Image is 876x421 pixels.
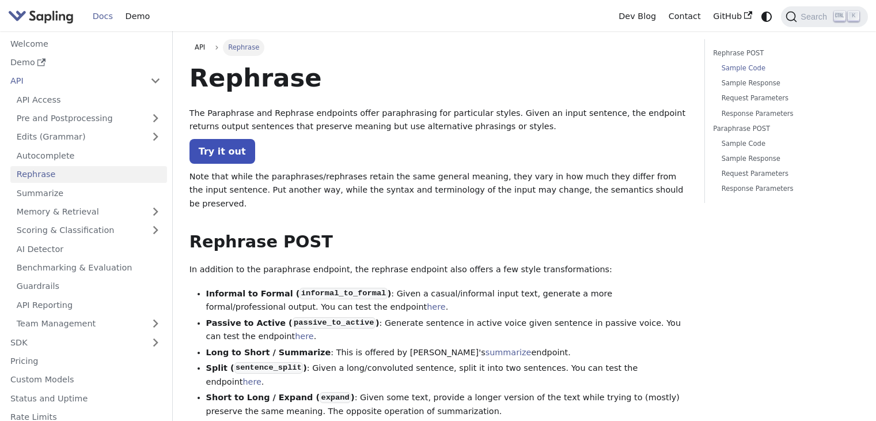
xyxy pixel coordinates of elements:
a: Try it out [189,139,255,164]
a: Sample Code [722,63,851,74]
a: Demo [4,54,167,71]
a: Rephrase [10,166,167,183]
span: Search [797,12,834,21]
a: Response Parameters [722,183,851,194]
a: API Reporting [10,296,167,313]
a: Docs [86,7,119,25]
a: API [189,39,211,55]
strong: Informal to Formal ( ) [206,289,392,298]
li: : Generate sentence in active voice given sentence in passive voice. You can test the endpoint . [206,317,688,344]
a: Pre and Postprocessing [10,110,167,127]
a: Custom Models [4,371,167,388]
a: Request Parameters [722,93,851,104]
a: Sample Code [722,138,851,149]
nav: Breadcrumbs [189,39,688,55]
button: Expand sidebar category 'SDK' [144,334,167,351]
button: Search (Ctrl+K) [781,6,867,27]
a: Contact [662,7,707,25]
code: informal_to_formal [299,288,387,299]
a: Demo [119,7,156,25]
a: here [295,332,313,341]
span: API [195,43,205,51]
li: : This is offered by [PERSON_NAME]'s endpoint. [206,346,688,360]
a: summarize [486,348,532,357]
li: : Given a long/convoluted sentence, split it into two sentences. You can test the endpoint . [206,362,688,389]
p: The Paraphrase and Rephrase endpoints offer paraphrasing for particular styles. Given an input se... [189,107,688,134]
a: Dev Blog [612,7,662,25]
code: sentence_split [234,362,304,374]
kbd: K [848,11,859,21]
a: Benchmarking & Evaluation [10,260,167,276]
a: Sapling.ai [8,8,78,25]
a: Scoring & Classification [10,222,167,239]
p: In addition to the paraphrase endpoint, the rephrase endpoint also offers a few style transformat... [189,263,688,277]
a: Rephrase POST [713,48,855,59]
a: Memory & Retrieval [10,204,167,220]
a: Status and Uptime [4,390,167,407]
strong: Long to Short / Summarize [206,348,331,357]
strong: Split ( ) [206,363,307,373]
a: Autocomplete [10,147,167,164]
a: Summarize [10,185,167,201]
a: Edits (Grammar) [10,129,167,145]
a: AI Detector [10,240,167,257]
span: Rephrase [223,39,264,55]
a: Guardrails [10,278,167,295]
strong: Short to Long / Expand ( ) [206,393,355,402]
a: here [427,302,445,311]
li: : Given a casual/informal input text, generate a more formal/professional output. You can test th... [206,287,688,315]
a: API [4,73,144,89]
a: Paraphrase POST [713,123,855,134]
a: Sample Response [722,153,851,164]
a: GitHub [707,7,758,25]
a: Welcome [4,35,167,52]
button: Collapse sidebar category 'API' [144,73,167,89]
a: Request Parameters [722,168,851,179]
strong: Passive to Active ( ) [206,318,380,328]
a: SDK [4,334,144,351]
a: Team Management [10,315,167,332]
a: Response Parameters [722,108,851,119]
a: here [242,377,261,386]
li: : Given some text, provide a longer version of the text while trying to (mostly) preserve the sam... [206,391,688,419]
code: passive_to_active [293,317,376,329]
a: API Access [10,91,167,108]
a: Sample Response [722,78,851,89]
img: Sapling.ai [8,8,74,25]
p: Note that while the paraphrases/rephrases retain the same general meaning, they vary in how much ... [189,170,688,211]
a: Pricing [4,353,167,370]
h2: Rephrase POST [189,232,688,253]
h1: Rephrase [189,62,688,93]
button: Switch between dark and light mode (currently system mode) [759,8,775,25]
code: expand [320,392,351,404]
